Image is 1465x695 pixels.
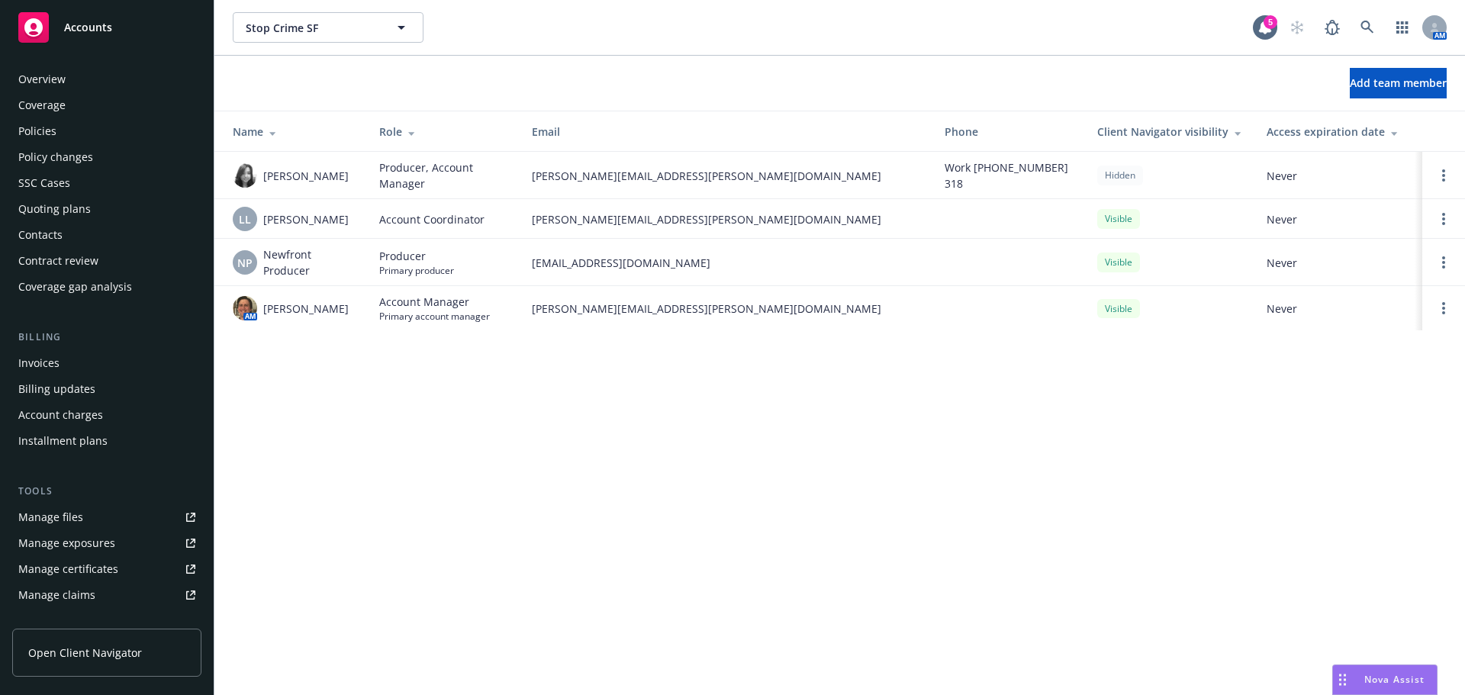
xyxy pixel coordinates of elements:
[12,223,201,247] a: Contacts
[12,119,201,143] a: Policies
[379,264,454,277] span: Primary producer
[1350,76,1447,90] span: Add team member
[18,557,118,581] div: Manage certificates
[18,119,56,143] div: Policies
[12,197,201,221] a: Quoting plans
[12,249,201,273] a: Contract review
[12,429,201,453] a: Installment plans
[18,249,98,273] div: Contract review
[12,403,201,427] a: Account charges
[1364,673,1425,686] span: Nova Assist
[263,211,349,227] span: [PERSON_NAME]
[18,531,115,555] div: Manage exposures
[18,351,60,375] div: Invoices
[12,609,201,633] a: Manage BORs
[18,275,132,299] div: Coverage gap analysis
[379,248,454,264] span: Producer
[1267,124,1410,140] div: Access expiration date
[1387,12,1418,43] a: Switch app
[1352,12,1383,43] a: Search
[1097,166,1143,185] div: Hidden
[1267,168,1410,184] span: Never
[28,645,142,661] span: Open Client Navigator
[1282,12,1312,43] a: Start snowing
[18,145,93,169] div: Policy changes
[233,124,355,140] div: Name
[239,211,251,227] span: LL
[532,124,920,140] div: Email
[64,21,112,34] span: Accounts
[12,484,201,499] div: Tools
[1264,15,1277,29] div: 5
[18,505,83,529] div: Manage files
[1097,299,1140,318] div: Visible
[12,377,201,401] a: Billing updates
[379,294,490,310] span: Account Manager
[1097,209,1140,228] div: Visible
[1434,166,1453,185] a: Open options
[12,505,201,529] a: Manage files
[532,211,920,227] span: [PERSON_NAME][EMAIL_ADDRESS][PERSON_NAME][DOMAIN_NAME]
[12,351,201,375] a: Invoices
[18,609,90,633] div: Manage BORs
[12,531,201,555] a: Manage exposures
[12,583,201,607] a: Manage claims
[379,159,507,191] span: Producer, Account Manager
[263,168,349,184] span: [PERSON_NAME]
[18,197,91,221] div: Quoting plans
[1333,665,1352,694] div: Drag to move
[1267,301,1410,317] span: Never
[12,67,201,92] a: Overview
[237,255,253,271] span: NP
[18,93,66,117] div: Coverage
[18,223,63,247] div: Contacts
[379,211,485,227] span: Account Coordinator
[12,171,201,195] a: SSC Cases
[1097,124,1242,140] div: Client Navigator visibility
[233,163,257,188] img: photo
[18,67,66,92] div: Overview
[945,159,1073,191] span: Work [PHONE_NUMBER] 318
[532,255,920,271] span: [EMAIL_ADDRESS][DOMAIN_NAME]
[1317,12,1347,43] a: Report a Bug
[1350,68,1447,98] button: Add team member
[1267,211,1410,227] span: Never
[12,557,201,581] a: Manage certificates
[1267,255,1410,271] span: Never
[263,301,349,317] span: [PERSON_NAME]
[246,20,378,36] span: Stop Crime SF
[379,310,490,323] span: Primary account manager
[12,145,201,169] a: Policy changes
[18,583,95,607] div: Manage claims
[1332,664,1438,695] button: Nova Assist
[1434,210,1453,228] a: Open options
[12,275,201,299] a: Coverage gap analysis
[532,301,920,317] span: [PERSON_NAME][EMAIL_ADDRESS][PERSON_NAME][DOMAIN_NAME]
[18,171,70,195] div: SSC Cases
[18,377,95,401] div: Billing updates
[18,429,108,453] div: Installment plans
[945,124,1073,140] div: Phone
[12,330,201,345] div: Billing
[233,296,257,320] img: photo
[1097,253,1140,272] div: Visible
[379,124,507,140] div: Role
[12,93,201,117] a: Coverage
[532,168,920,184] span: [PERSON_NAME][EMAIL_ADDRESS][PERSON_NAME][DOMAIN_NAME]
[233,12,423,43] button: Stop Crime SF
[12,6,201,49] a: Accounts
[18,403,103,427] div: Account charges
[1434,253,1453,272] a: Open options
[263,246,355,278] span: Newfront Producer
[1434,299,1453,317] a: Open options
